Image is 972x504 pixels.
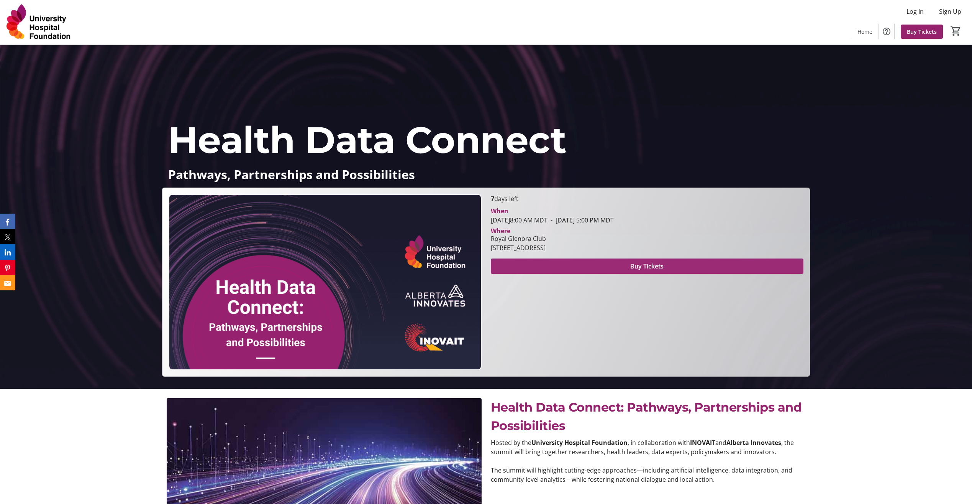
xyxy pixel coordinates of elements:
button: Help [879,24,894,39]
a: Home [851,25,879,39]
div: Royal Glenora Club [491,234,546,243]
span: Home [857,28,872,36]
p: Hosted by the , in collaboration with and , the summit will bring together researchers, health le... [491,438,806,456]
p: days left [491,194,804,203]
div: When [491,206,508,216]
span: [DATE] 5:00 PM MDT [547,216,614,224]
div: [STREET_ADDRESS] [491,243,546,252]
span: Health Data Connect: Pathways, Partnerships and Possibilities [491,400,802,433]
span: Buy Tickets [907,28,937,36]
button: Buy Tickets [491,259,804,274]
img: University Hospital Foundation's Logo [5,3,73,41]
img: Campaign CTA Media Photo [169,194,482,370]
span: Sign Up [939,7,961,16]
span: - [547,216,556,224]
span: 7 [491,194,494,203]
strong: Alberta Innovates [726,438,781,447]
span: [DATE] 8:00 AM MDT [491,216,547,224]
div: Where [491,228,510,234]
span: Health Data Connect [168,117,567,162]
span: Buy Tickets [630,262,664,271]
a: Buy Tickets [901,25,943,39]
button: Log In [900,5,930,18]
button: Sign Up [933,5,967,18]
span: Log In [906,7,924,16]
strong: University Hospital Foundation [531,438,628,447]
button: Cart [949,24,963,38]
p: The summit will highlight cutting-edge approaches—including artificial intelligence, data integra... [491,466,806,484]
strong: INOVAIT [690,438,715,447]
p: Pathways, Partnerships and Possibilities [168,168,804,181]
